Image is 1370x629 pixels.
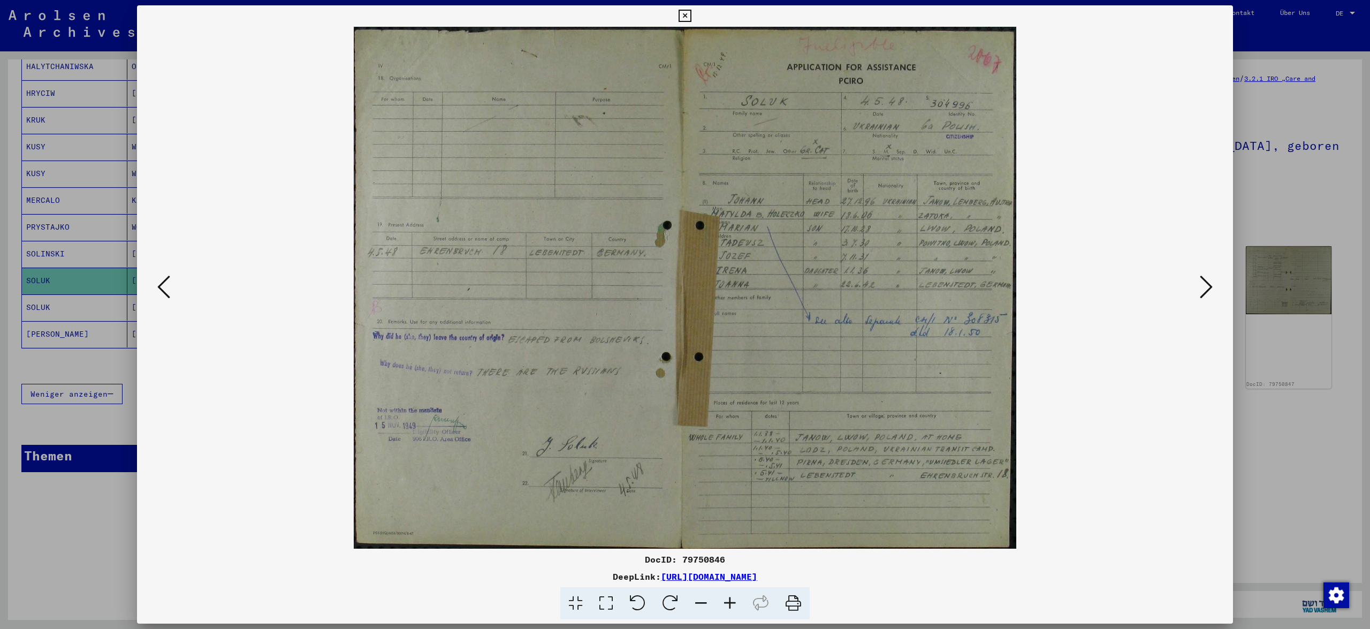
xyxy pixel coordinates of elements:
img: 001.jpg [173,27,1197,549]
img: Zustimmung ändern [1323,582,1349,608]
div: DocID: 79750846 [137,553,1233,566]
a: [URL][DOMAIN_NAME] [661,571,757,582]
div: Zustimmung ändern [1323,582,1349,608]
div: DeepLink: [137,570,1233,583]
